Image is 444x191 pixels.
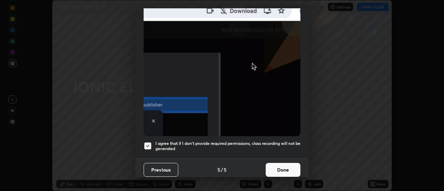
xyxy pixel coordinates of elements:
[224,166,227,173] h4: 5
[221,166,223,173] h4: /
[155,141,300,151] h5: I agree that if I don't provide required permissions, class recording will not be generated
[144,163,178,177] button: Previous
[266,163,300,177] button: Done
[217,166,220,173] h4: 5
